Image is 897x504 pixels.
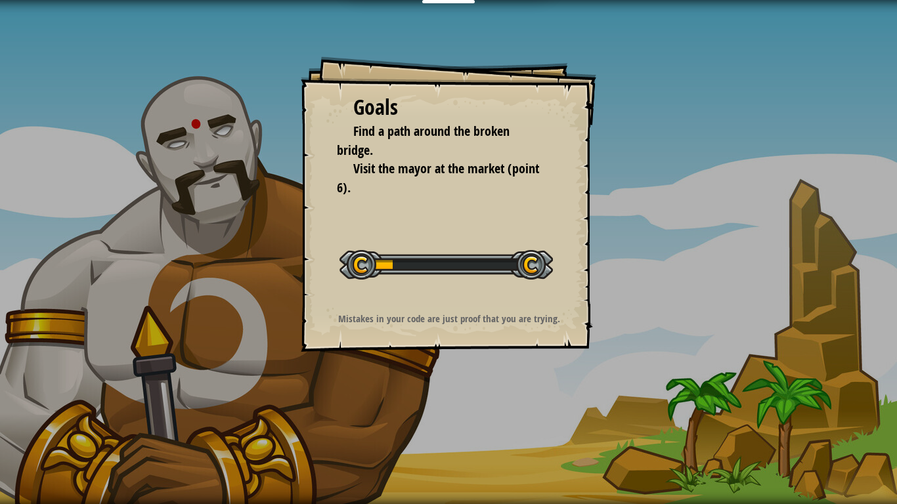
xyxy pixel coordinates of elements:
[337,159,539,196] span: Visit the mayor at the market (point 6).
[338,312,560,325] strong: Mistakes in your code are just proof that you are trying.
[353,93,544,123] div: Goals
[337,159,540,197] li: Visit the mayor at the market (point 6).
[337,122,510,159] span: Find a path around the broken bridge.
[337,122,540,159] li: Find a path around the broken bridge.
